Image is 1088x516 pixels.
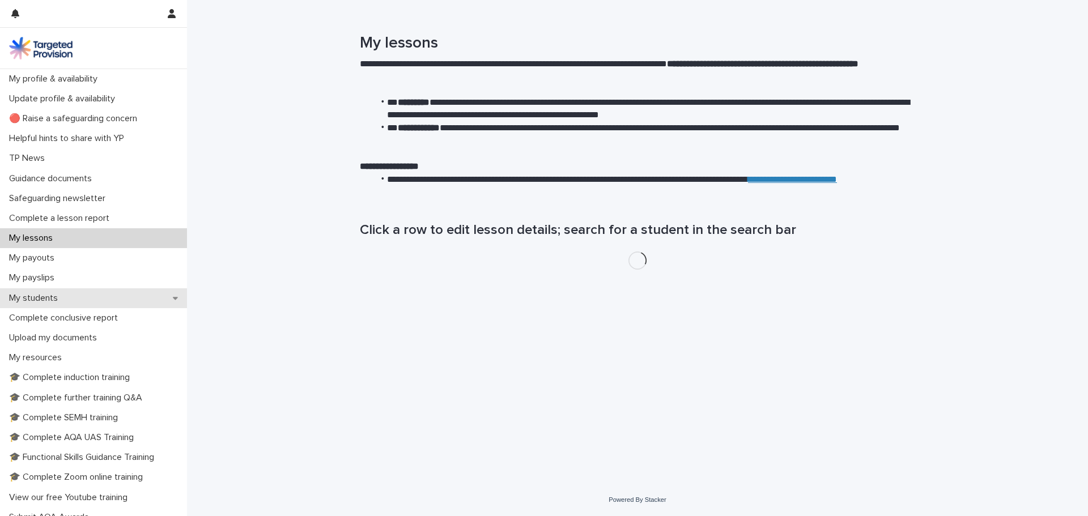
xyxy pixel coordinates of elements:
p: 🔴 Raise a safeguarding concern [5,113,146,124]
p: Safeguarding newsletter [5,193,114,204]
p: 🎓 Complete AQA UAS Training [5,432,143,443]
p: Guidance documents [5,173,101,184]
p: TP News [5,153,54,164]
p: My payouts [5,253,63,263]
p: View our free Youtube training [5,492,137,503]
p: Upload my documents [5,332,106,343]
p: Complete a lesson report [5,213,118,224]
p: My lessons [5,233,62,244]
p: Helpful hints to share with YP [5,133,133,144]
h1: My lessons [360,34,915,53]
a: Powered By Stacker [609,496,666,503]
h1: Click a row to edit lesson details; search for a student in the search bar [360,222,915,238]
p: My resources [5,352,71,363]
p: 🎓 Complete induction training [5,372,139,383]
p: Complete conclusive report [5,313,127,323]
p: Update profile & availability [5,93,124,104]
p: 🎓 Complete further training Q&A [5,393,151,403]
p: 🎓 Complete SEMH training [5,412,127,423]
p: My payslips [5,272,63,283]
img: M5nRWzHhSzIhMunXDL62 [9,37,73,59]
p: My profile & availability [5,74,107,84]
p: 🎓 Complete Zoom online training [5,472,152,483]
p: 🎓 Functional Skills Guidance Training [5,452,163,463]
p: My students [5,293,67,304]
